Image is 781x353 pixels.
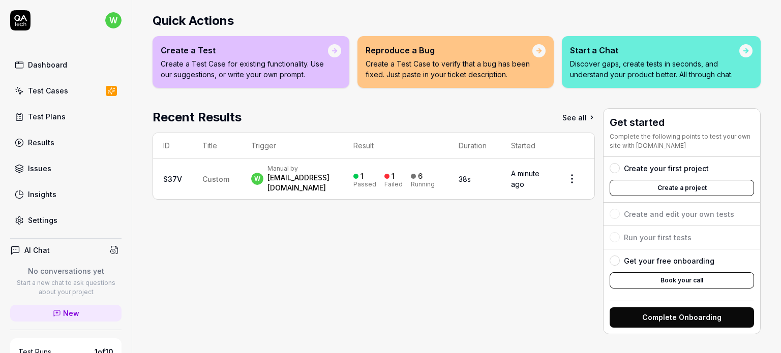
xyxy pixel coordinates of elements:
[10,305,122,322] a: New
[418,172,423,181] div: 6
[624,163,709,174] div: Create your first project
[105,12,122,28] span: w
[10,55,122,75] a: Dashboard
[10,107,122,126] a: Test Plans
[10,184,122,204] a: Insights
[610,307,754,328] button: Complete Onboarding
[392,172,395,181] div: 1
[28,215,57,226] div: Settings
[267,173,333,193] div: [EMAIL_ADDRESS][DOMAIN_NAME]
[448,133,501,158] th: Duration
[63,308,79,318] span: New
[28,163,51,174] div: Issues
[353,181,376,187] div: Passed
[570,58,739,80] p: Discover gaps, create tests in seconds, and understand your product better. All through chat.
[610,115,754,130] h3: Get started
[267,165,333,173] div: Manual by
[624,255,714,266] div: Get your free onboarding
[361,172,364,181] div: 1
[105,10,122,30] button: w
[28,189,56,200] div: Insights
[28,59,67,70] div: Dashboard
[459,175,471,183] time: 38s
[28,85,68,96] div: Test Cases
[153,108,242,126] h2: Recent Results
[10,158,122,178] a: Issues
[10,266,122,276] p: No conversations yet
[366,58,532,80] p: Create a Test Case to verify that a bug has been fixed. Just paste in your ticket description.
[10,81,122,101] a: Test Cases
[192,133,241,158] th: Title
[161,44,328,56] div: Create a Test
[562,108,595,126] a: See all
[10,210,122,230] a: Settings
[384,181,403,187] div: Failed
[610,272,754,288] button: Book your call
[570,44,739,56] div: Start a Chat
[10,278,122,297] p: Start a new chat to ask questions about your project
[501,133,550,158] th: Started
[343,133,448,158] th: Result
[24,245,50,255] h4: AI Chat
[28,137,54,148] div: Results
[153,133,192,158] th: ID
[10,133,122,152] a: Results
[241,133,343,158] th: Trigger
[251,173,263,185] span: w
[28,111,66,122] div: Test Plans
[610,180,754,196] button: Create a project
[161,58,328,80] p: Create a Test Case for existing functionality. Use our suggestions, or write your own prompt.
[511,169,539,188] time: A minute ago
[366,44,532,56] div: Reproduce a Bug
[163,175,182,183] a: S37V
[610,132,754,150] div: Complete the following points to test your own site with [DOMAIN_NAME]
[153,12,761,30] h2: Quick Actions
[202,175,229,183] span: Custom
[411,181,435,187] div: Running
